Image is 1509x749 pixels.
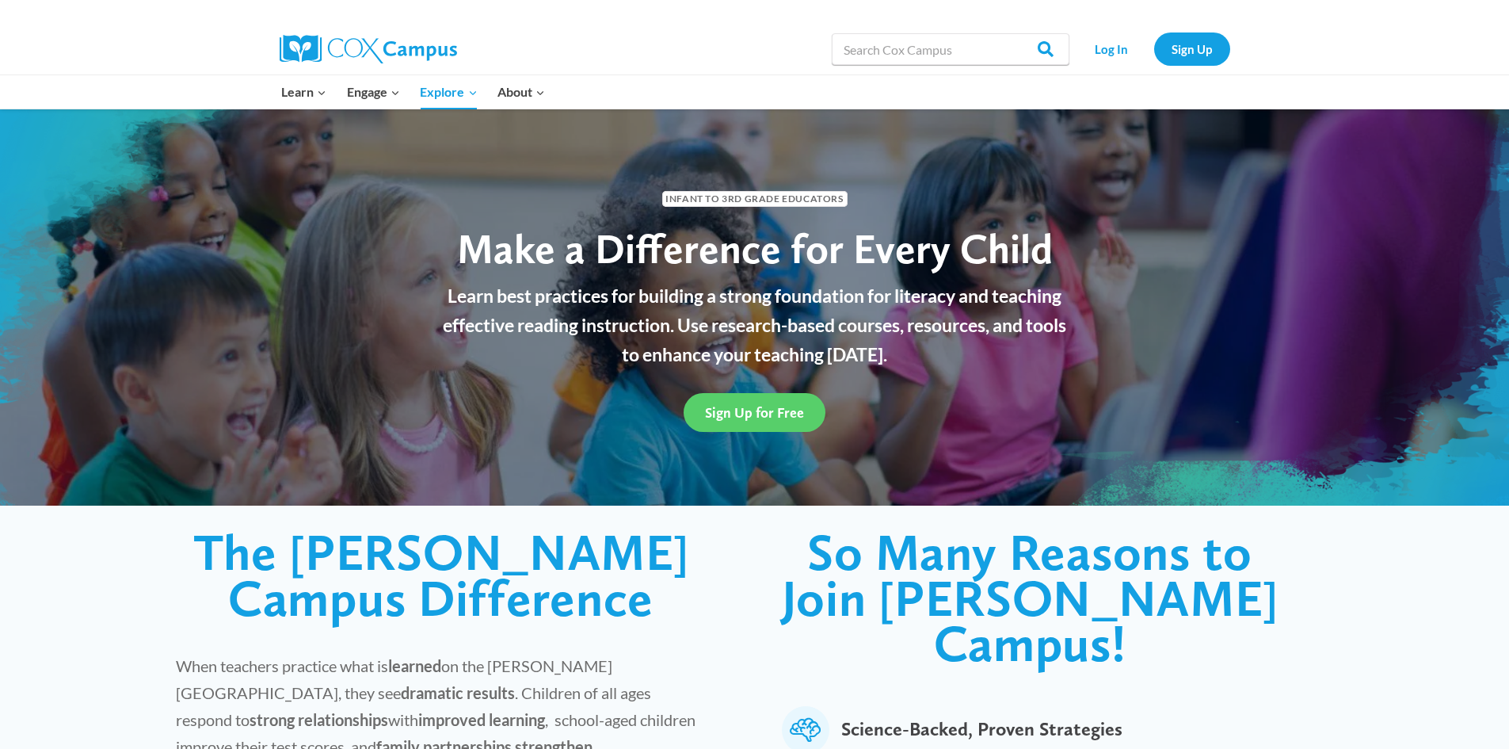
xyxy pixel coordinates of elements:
[420,82,477,102] span: Explore
[684,393,825,432] a: Sign Up for Free
[418,710,545,729] strong: improved learning
[497,82,545,102] span: About
[193,522,689,629] span: The [PERSON_NAME] Campus Difference
[250,710,388,729] strong: strong relationships
[401,683,515,702] strong: dramatic results
[1154,32,1230,65] a: Sign Up
[782,522,1278,674] span: So Many Reasons to Join [PERSON_NAME] Campus!
[272,75,555,109] nav: Primary Navigation
[705,404,804,421] span: Sign Up for Free
[347,82,400,102] span: Engage
[281,82,326,102] span: Learn
[457,224,1053,273] span: Make a Difference for Every Child
[1077,32,1230,65] nav: Secondary Navigation
[280,35,457,63] img: Cox Campus
[434,281,1076,369] p: Learn best practices for building a strong foundation for literacy and teaching effective reading...
[388,656,441,675] strong: learned
[662,191,848,206] span: Infant to 3rd Grade Educators
[1077,32,1146,65] a: Log In
[832,33,1069,65] input: Search Cox Campus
